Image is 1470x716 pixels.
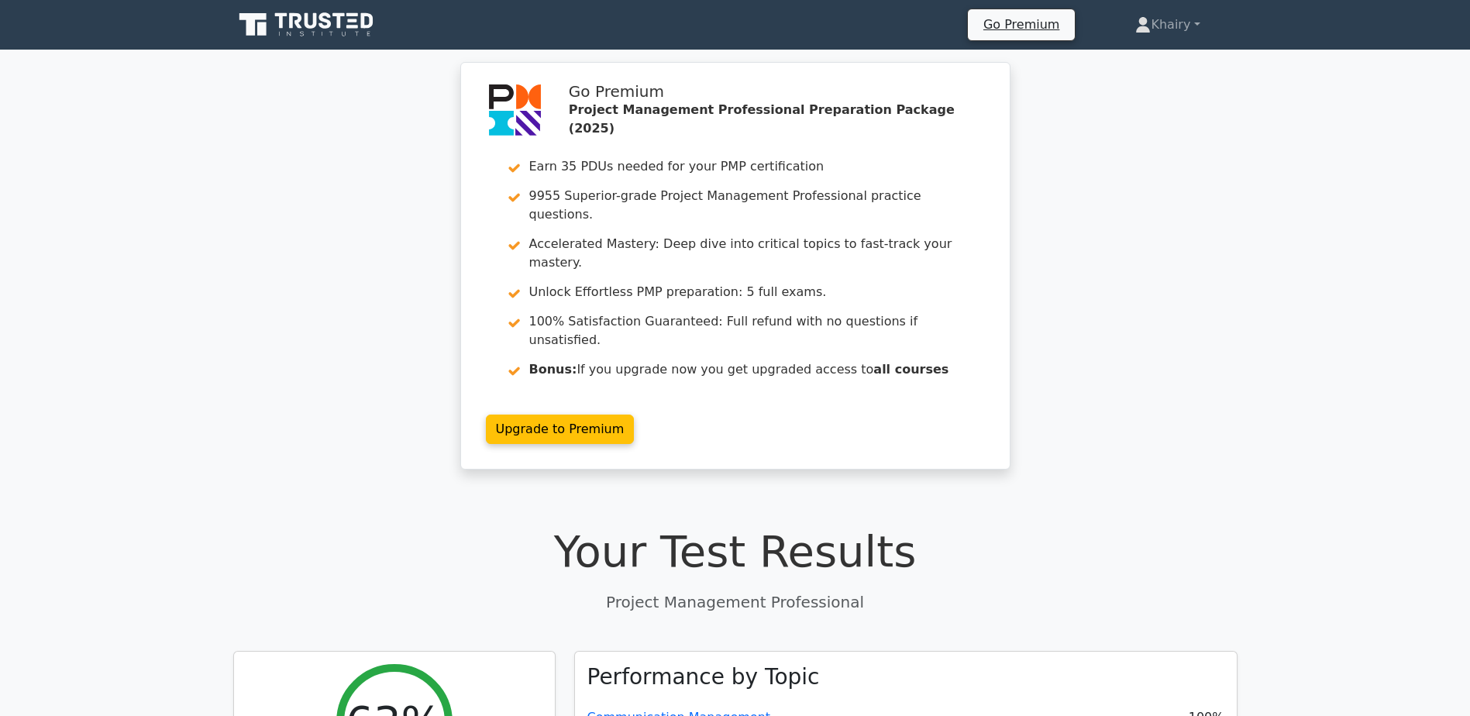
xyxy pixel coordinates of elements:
[587,664,820,690] h3: Performance by Topic
[233,590,1238,614] p: Project Management Professional
[974,14,1069,35] a: Go Premium
[486,415,635,444] a: Upgrade to Premium
[233,525,1238,577] h1: Your Test Results
[1098,9,1237,40] a: Khairy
